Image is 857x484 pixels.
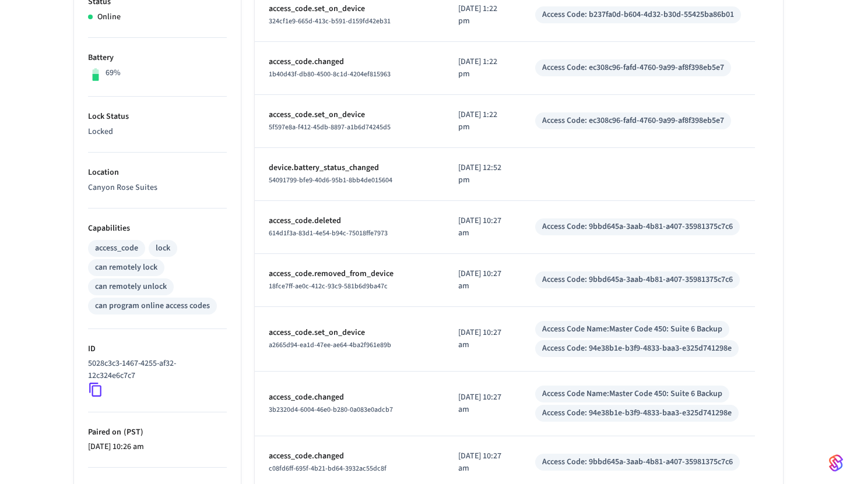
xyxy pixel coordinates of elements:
span: ( PST ) [121,426,143,438]
span: 3b2320d4-6004-46e0-b280-0a083e0adcb7 [269,405,393,415]
p: [DATE] 10:27 am [458,268,507,292]
div: Access Code: 9bbd645a-3aab-4b81-a407-35981375c7c6 [542,456,733,468]
p: Battery [88,52,227,64]
span: 54091799-bfe9-40d6-95b1-8bb4de015604 [269,175,392,185]
p: access_code.changed [269,56,430,68]
p: ID [88,343,227,355]
span: 324cf1e9-665d-413c-b591-d159fd42eb31 [269,16,391,26]
p: access_code.changed [269,391,430,404]
p: access_code.deleted [269,215,430,227]
div: Access Code: 94e38b1e-b3f9-4833-baa3-e325d741298e [542,407,732,419]
p: [DATE] 10:27 am [458,327,507,351]
p: [DATE] 1:22 pm [458,3,507,27]
div: Access Code: ec308c96-fafd-4760-9a99-af8f398eb5e7 [542,115,724,127]
div: Access Code: ec308c96-fafd-4760-9a99-af8f398eb5e7 [542,62,724,74]
p: Online [97,11,121,23]
p: Lock Status [88,111,227,123]
p: 69% [106,67,121,79]
p: [DATE] 10:27 am [458,450,507,475]
div: can program online access codes [95,300,210,312]
span: 5f597e8a-f412-45db-8897-a1b6d74245d5 [269,122,391,132]
p: access_code.set_on_device [269,109,430,121]
div: access_code [95,242,138,255]
div: Access Code: b237fa0d-b604-4d32-b30d-55425ba86b01 [542,9,734,21]
p: [DATE] 12:52 pm [458,162,507,186]
p: access_code.set_on_device [269,327,430,339]
div: Access Code: 9bbd645a-3aab-4b81-a407-35981375c7c6 [542,274,733,286]
p: access_code.set_on_device [269,3,430,15]
p: [DATE] 10:26 am [88,441,227,453]
p: Capabilities [88,222,227,235]
div: Access Code: 9bbd645a-3aab-4b81-a407-35981375c7c6 [542,221,733,233]
div: Access Code: 94e38b1e-b3f9-4833-baa3-e325d741298e [542,342,732,355]
div: can remotely lock [95,262,157,274]
span: 1b40d43f-db80-4500-8c1d-4204ef815963 [269,69,391,79]
p: Paired on [88,426,227,439]
div: Access Code Name: Master Code 450: Suite 6 Backup [542,323,722,335]
p: [DATE] 10:27 am [458,391,507,416]
p: [DATE] 1:22 pm [458,56,507,80]
p: Canyon Rose Suites [88,182,227,194]
p: [DATE] 1:22 pm [458,109,507,133]
p: [DATE] 10:27 am [458,215,507,239]
p: Location [88,167,227,179]
p: access_code.changed [269,450,430,462]
p: 5028c3c3-1467-4255-af32-12c324e6c7c7 [88,358,222,382]
p: device.battery_status_changed [269,162,430,174]
img: SeamLogoGradient.69752ec5.svg [829,454,843,472]
div: lock [156,242,170,255]
span: c08fd6ff-695f-4b21-bd64-3932ac55dc8f [269,464,387,474]
span: 18fce7ff-ae0c-412c-93c9-581b6d9ba47c [269,281,388,291]
span: a2665d94-ea1d-47ee-ae64-4ba2f961e89b [269,340,391,350]
span: 614d1f3a-83d1-4e54-b94c-75018ffe7973 [269,228,388,238]
div: can remotely unlock [95,281,167,293]
div: Access Code Name: Master Code 450: Suite 6 Backup [542,388,722,400]
p: access_code.removed_from_device [269,268,430,280]
p: Locked [88,126,227,138]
